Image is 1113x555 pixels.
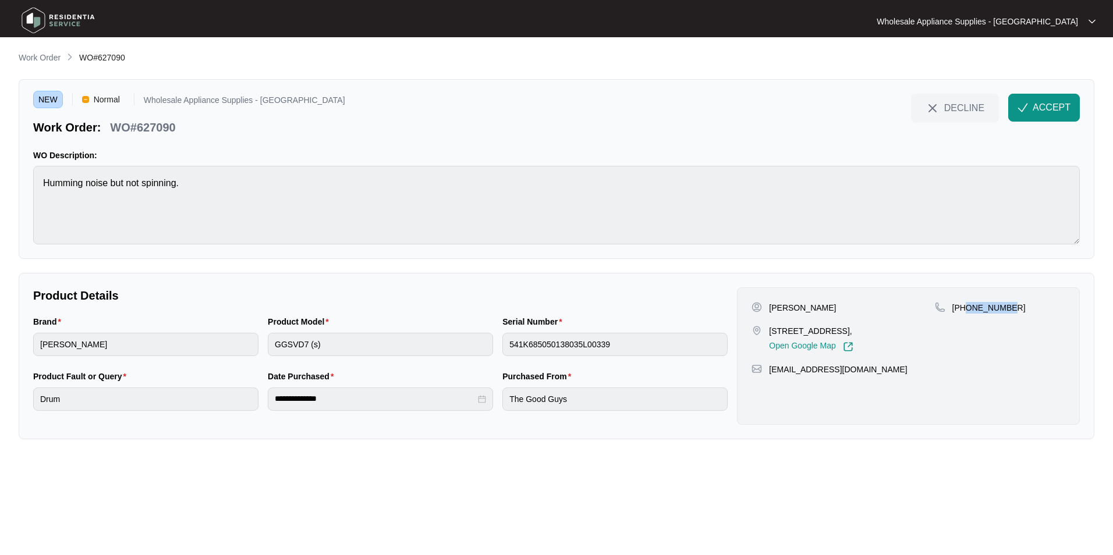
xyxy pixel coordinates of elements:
[268,371,338,382] label: Date Purchased
[17,3,99,38] img: residentia service logo
[19,52,61,63] p: Work Order
[79,53,125,62] span: WO#627090
[144,96,345,108] p: Wholesale Appliance Supplies - [GEOGRAPHIC_DATA]
[16,52,63,65] a: Work Order
[952,302,1026,314] p: [PHONE_NUMBER]
[911,94,999,122] button: close-IconDECLINE
[843,341,853,352] img: Link-External
[769,364,907,375] p: [EMAIL_ADDRESS][DOMAIN_NAME]
[33,119,101,136] p: Work Order:
[33,316,66,328] label: Brand
[877,16,1078,27] p: Wholesale Appliance Supplies - [GEOGRAPHIC_DATA]
[33,166,1080,244] textarea: Humming noise but not spinning.
[33,287,728,304] p: Product Details
[769,302,836,314] p: [PERSON_NAME]
[275,393,476,405] input: Date Purchased
[33,150,1080,161] p: WO Description:
[769,341,853,352] a: Open Google Map
[752,325,762,336] img: map-pin
[769,325,853,337] p: [STREET_ADDRESS],
[33,333,258,356] input: Brand
[926,101,940,115] img: close-Icon
[502,371,576,382] label: Purchased From
[935,302,945,312] img: map-pin
[1089,19,1096,24] img: dropdown arrow
[268,316,334,328] label: Product Model
[752,302,762,312] img: user-pin
[110,119,175,136] p: WO#627090
[944,101,984,114] span: DECLINE
[33,371,131,382] label: Product Fault or Query
[89,91,125,108] span: Normal
[752,364,762,374] img: map-pin
[65,52,75,62] img: chevron-right
[1008,94,1080,122] button: check-IconACCEPT
[33,387,258,411] input: Product Fault or Query
[268,333,493,356] input: Product Model
[502,316,566,328] label: Serial Number
[1018,102,1028,113] img: check-Icon
[82,96,89,103] img: Vercel Logo
[1033,101,1071,115] span: ACCEPT
[502,333,728,356] input: Serial Number
[502,387,728,411] input: Purchased From
[33,91,63,108] span: NEW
